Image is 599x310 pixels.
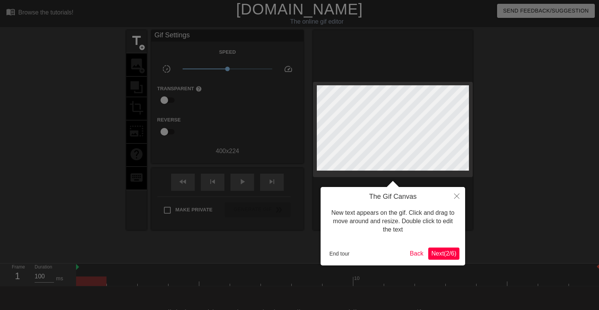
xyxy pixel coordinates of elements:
[431,250,456,257] span: Next ( 2 / 6 )
[407,248,427,260] button: Back
[326,201,459,242] div: New text appears on the gif. Click and drag to move around and resize. Double click to edit the text
[448,187,465,205] button: Close
[428,248,459,260] button: Next
[326,248,353,259] button: End tour
[326,193,459,201] h4: The Gif Canvas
